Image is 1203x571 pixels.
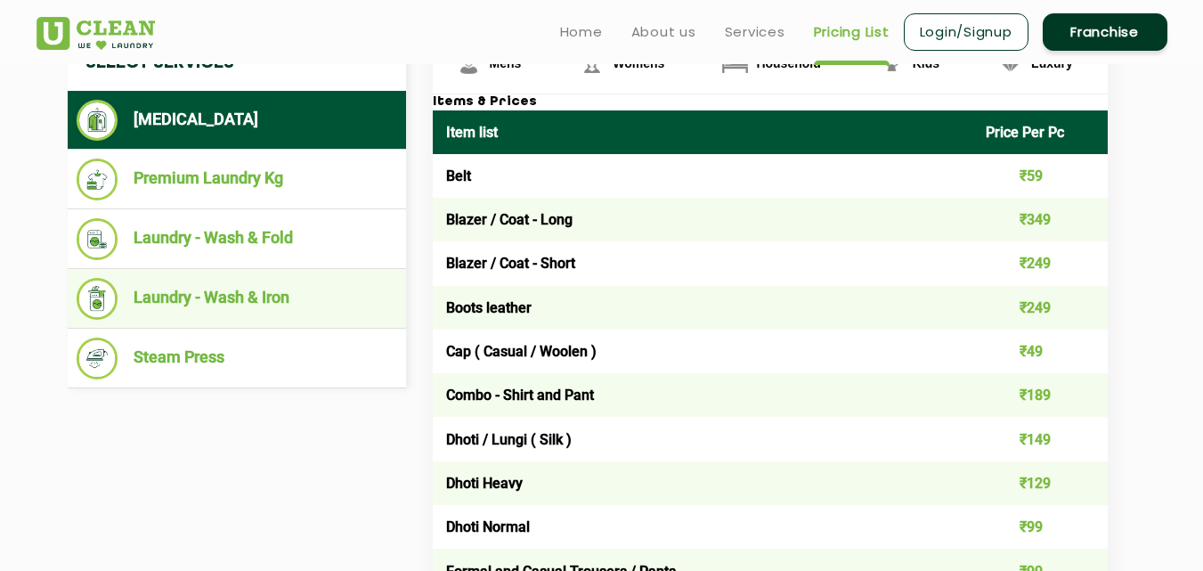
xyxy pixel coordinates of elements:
td: Blazer / Coat - Short [433,241,973,285]
td: ₹149 [972,417,1108,461]
th: Item list [433,110,973,154]
td: ₹129 [972,461,1108,505]
td: Blazer / Coat - Long [433,198,973,241]
td: ₹249 [972,241,1108,285]
img: Laundry - Wash & Iron [77,278,118,320]
th: Price Per Pc [972,110,1108,154]
img: Womens [576,49,607,80]
td: ₹49 [972,330,1108,373]
li: Laundry - Wash & Fold [77,218,397,260]
td: Boots leather [433,286,973,330]
td: Cap ( Casual / Woolen ) [433,330,973,373]
td: ₹249 [972,286,1108,330]
td: Dhoti / Lungi ( Silk ) [433,417,973,461]
img: Kids [876,49,907,80]
li: Steam Press [77,338,397,379]
td: ₹349 [972,198,1108,241]
td: ₹99 [972,505,1108,549]
img: Premium Laundry Kg [77,159,118,200]
img: Laundry - Wash & Fold [77,218,118,260]
td: Combo - Shirt and Pant [433,373,973,417]
img: Luxury [995,49,1026,80]
td: Belt [433,154,973,198]
a: Home [560,21,603,43]
td: ₹59 [972,154,1108,198]
a: Services [725,21,785,43]
a: Login/Signup [904,13,1028,51]
img: Dry Cleaning [77,100,118,141]
img: UClean Laundry and Dry Cleaning [37,17,155,50]
li: Laundry - Wash & Iron [77,278,397,320]
td: Dhoti Normal [433,505,973,549]
img: Household [719,49,751,80]
a: About us [631,21,696,43]
li: [MEDICAL_DATA] [77,100,397,141]
td: ₹189 [972,373,1108,417]
a: Franchise [1043,13,1167,51]
img: Steam Press [77,338,118,379]
td: Dhoti Heavy [433,461,973,505]
h3: Items & Prices [433,94,1108,110]
img: Mens [453,49,484,80]
li: Premium Laundry Kg [77,159,397,200]
a: Pricing List [814,21,890,43]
